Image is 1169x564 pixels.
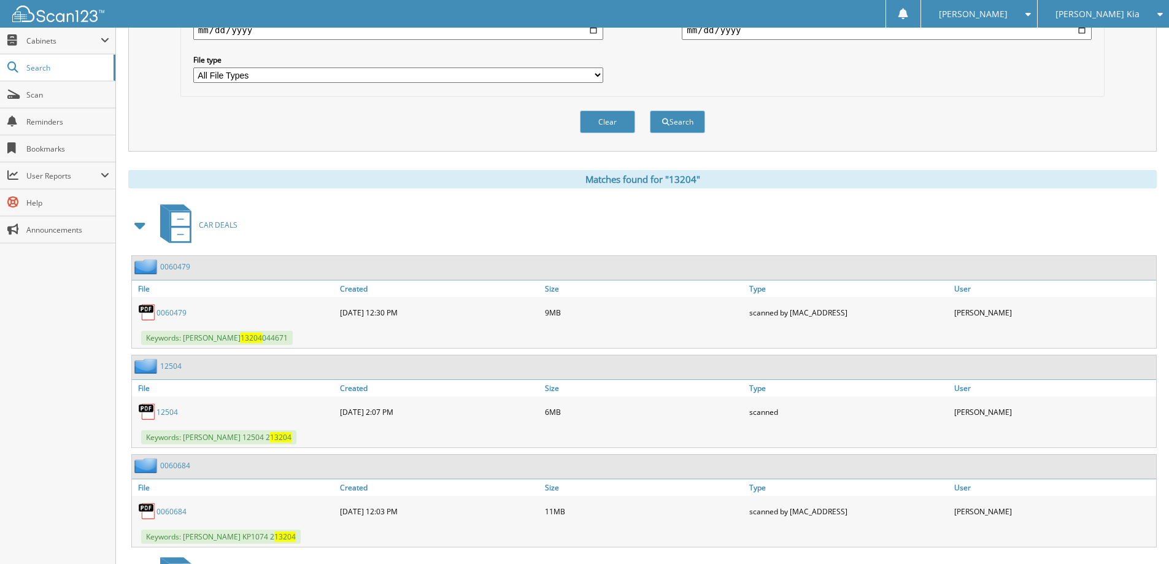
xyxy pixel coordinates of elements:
span: Scan [26,90,109,100]
img: scan123-logo-white.svg [12,6,104,22]
button: Search [650,110,705,133]
a: 0060479 [156,307,187,318]
a: User [951,380,1156,396]
div: scanned by [MAC_ADDRESS] [746,300,951,325]
span: [PERSON_NAME] Kia [1055,10,1140,18]
button: Clear [580,110,635,133]
span: Search [26,63,107,73]
span: 13204 [270,432,291,442]
span: Help [26,198,109,208]
input: start [193,20,603,40]
a: Size [542,479,747,496]
img: folder2.png [134,259,160,274]
a: CAR DEALS [153,201,237,249]
span: Reminders [26,117,109,127]
a: Type [746,380,951,396]
img: PDF.png [138,502,156,520]
a: Created [337,479,542,496]
a: Created [337,280,542,297]
span: Bookmarks [26,144,109,154]
img: folder2.png [134,358,160,374]
a: 12504 [156,407,178,417]
span: User Reports [26,171,101,181]
a: Size [542,280,747,297]
span: Keywords: [PERSON_NAME] 044671 [141,331,293,345]
a: User [951,280,1156,297]
span: 13204 [274,531,296,542]
a: 0060479 [160,261,190,272]
div: scanned by [MAC_ADDRESS] [746,499,951,523]
img: PDF.png [138,303,156,322]
span: [PERSON_NAME] [939,10,1008,18]
a: User [951,479,1156,496]
div: [PERSON_NAME] [951,400,1156,424]
a: Type [746,479,951,496]
span: Keywords: [PERSON_NAME] 12504 2 [141,430,296,444]
div: [PERSON_NAME] [951,499,1156,523]
div: Matches found for "13204" [128,170,1157,188]
div: 6MB [542,400,747,424]
span: Cabinets [26,36,101,46]
a: File [132,280,337,297]
iframe: Chat Widget [1108,505,1169,564]
a: 12504 [160,361,182,371]
div: [DATE] 2:07 PM [337,400,542,424]
a: 0060684 [156,506,187,517]
a: 0060684 [160,460,190,471]
input: end [682,20,1092,40]
div: 11MB [542,499,747,523]
span: Announcements [26,225,109,235]
img: PDF.png [138,403,156,421]
span: 13204 [241,333,262,343]
a: Size [542,380,747,396]
a: Type [746,280,951,297]
div: scanned [746,400,951,424]
a: File [132,380,337,396]
a: File [132,479,337,496]
img: folder2.png [134,458,160,473]
div: 9MB [542,300,747,325]
span: CAR DEALS [199,220,237,230]
span: Keywords: [PERSON_NAME] KP1074 2 [141,530,301,544]
a: Created [337,380,542,396]
div: [PERSON_NAME] [951,300,1156,325]
div: [DATE] 12:03 PM [337,499,542,523]
div: [DATE] 12:30 PM [337,300,542,325]
label: File type [193,55,603,65]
